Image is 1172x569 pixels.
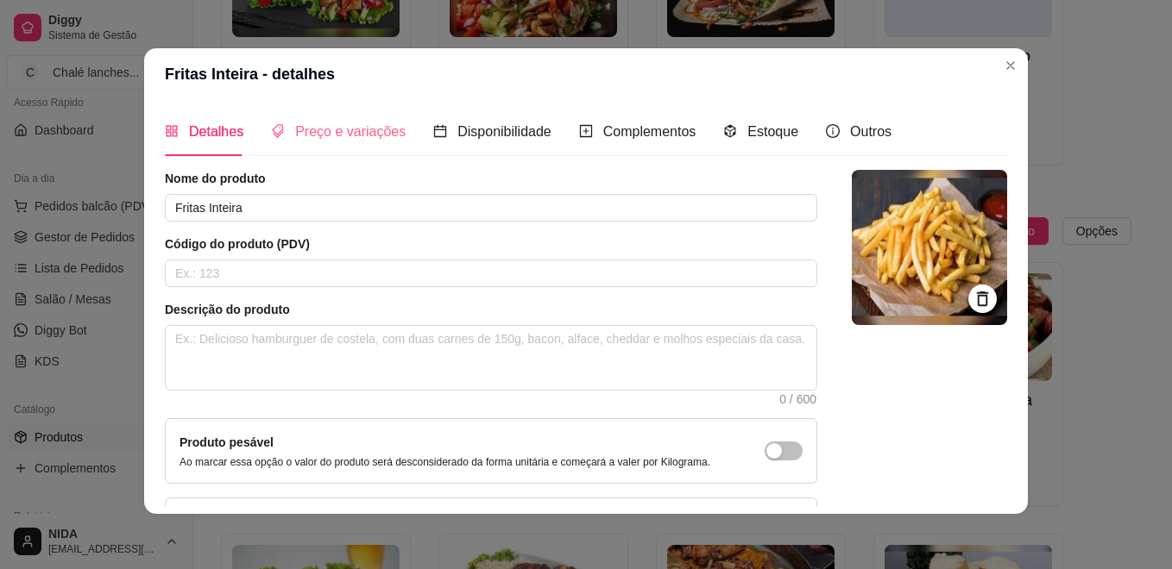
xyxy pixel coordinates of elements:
span: Disponibilidade [457,124,551,139]
span: Complementos [603,124,696,139]
span: Outros [850,124,892,139]
span: Preço e variações [295,124,406,139]
p: Ao marcar essa opção o valor do produto será desconsiderado da forma unitária e começará a valer ... [180,455,710,469]
article: Descrição do produto [165,301,817,318]
img: logo da loja [852,170,1007,325]
button: Close [997,52,1024,79]
input: Ex.: 123 [165,259,817,287]
span: appstore [165,124,179,138]
label: Produto pesável [180,435,274,449]
span: Estoque [747,124,798,139]
span: plus-square [579,124,593,138]
input: Ex.: Hamburguer de costela [165,194,817,222]
span: calendar [433,124,447,138]
span: tags [271,124,285,138]
article: Nome do produto [165,170,817,187]
article: Código do produto (PDV) [165,235,817,253]
header: Fritas Inteira - detalhes [144,48,1028,100]
span: code-sandbox [723,124,737,138]
span: info-circle [826,124,840,138]
span: Detalhes [189,124,243,139]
